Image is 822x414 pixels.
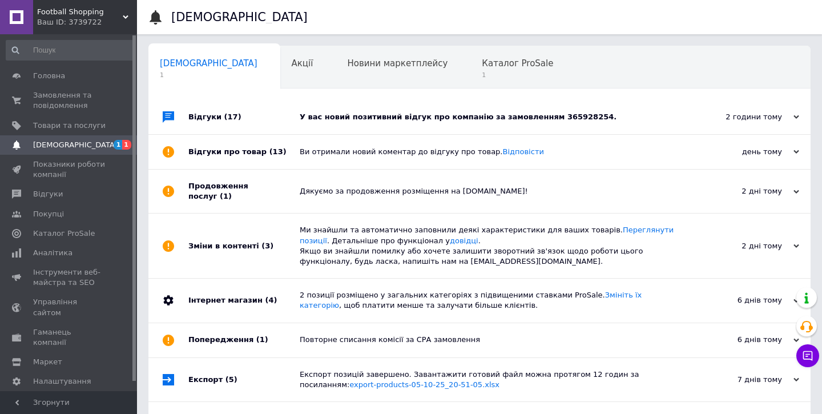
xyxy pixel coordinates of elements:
div: 2 позиції розміщено у загальних категоріях з підвищеними ставками ProSale. , щоб платити менше та... [300,290,685,311]
div: Зміни в контенті [188,214,300,278]
a: export-products-05-10-25_20-51-05.xlsx [349,380,499,389]
div: Ви отримали новий коментар до відгуку про товар. [300,147,685,157]
span: 1 [114,140,123,150]
span: (5) [225,375,237,384]
div: Повторне списання комісії за СРА замовлення [300,335,685,345]
span: Інструменти веб-майстра та SEO [33,267,106,288]
a: Відповісти [502,147,543,156]
span: 1 [122,140,131,150]
span: Маркет [33,357,62,367]
span: Налаштування [33,376,91,387]
span: 1 [160,71,257,79]
div: Ваш ID: 3739722 [37,17,137,27]
span: Управління сайтом [33,297,106,317]
span: Товари та послуги [33,120,106,131]
span: (1) [256,335,268,344]
span: Акції [292,58,313,69]
span: (1) [220,192,232,200]
span: Гаманець компанії [33,327,106,348]
div: Відгуки [188,100,300,134]
span: [DEMOGRAPHIC_DATA] [33,140,118,150]
div: Відгуки про товар [188,135,300,169]
div: Дякуємо за продовження розміщення на [DOMAIN_NAME]! [300,186,685,196]
a: Переглянути позиції [300,226,674,244]
div: Ми знайшли та автоматично заповнили деякі характеристики для ваших товарів. . Детальніше про функ... [300,225,685,267]
span: Головна [33,71,65,81]
input: Пошук [6,40,135,61]
span: (3) [261,242,273,250]
span: (4) [265,296,277,304]
div: 7 днів тому [685,375,799,385]
div: 2 дні тому [685,186,799,196]
button: Чат з покупцем [796,344,819,367]
span: Замовлення та повідомлення [33,90,106,111]
div: Експорт позицій завершено. Завантажити готовий файл можна протягом 12 годин за посиланням: [300,369,685,390]
span: Каталог ProSale [482,58,553,69]
span: Показники роботи компанії [33,159,106,180]
div: Попередження [188,323,300,357]
div: Інтернет магазин [188,279,300,322]
span: Покупці [33,209,64,219]
div: день тому [685,147,799,157]
span: Відгуки [33,189,63,199]
div: 6 днів тому [685,295,799,306]
span: Каталог ProSale [33,228,95,239]
div: 6 днів тому [685,335,799,345]
span: Football Shopping [37,7,123,17]
div: У вас новий позитивний відгук про компанію за замовленням 365928254. [300,112,685,122]
div: Експорт [188,358,300,401]
span: [DEMOGRAPHIC_DATA] [160,58,257,69]
span: 1 [482,71,553,79]
div: 2 дні тому [685,241,799,251]
span: (13) [269,147,287,156]
div: 2 години тому [685,112,799,122]
span: Новини маркетплейсу [347,58,448,69]
a: довідці [450,236,478,245]
h1: [DEMOGRAPHIC_DATA] [171,10,308,24]
span: (17) [224,112,241,121]
span: Аналітика [33,248,72,258]
div: Продовження послуг [188,170,300,213]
